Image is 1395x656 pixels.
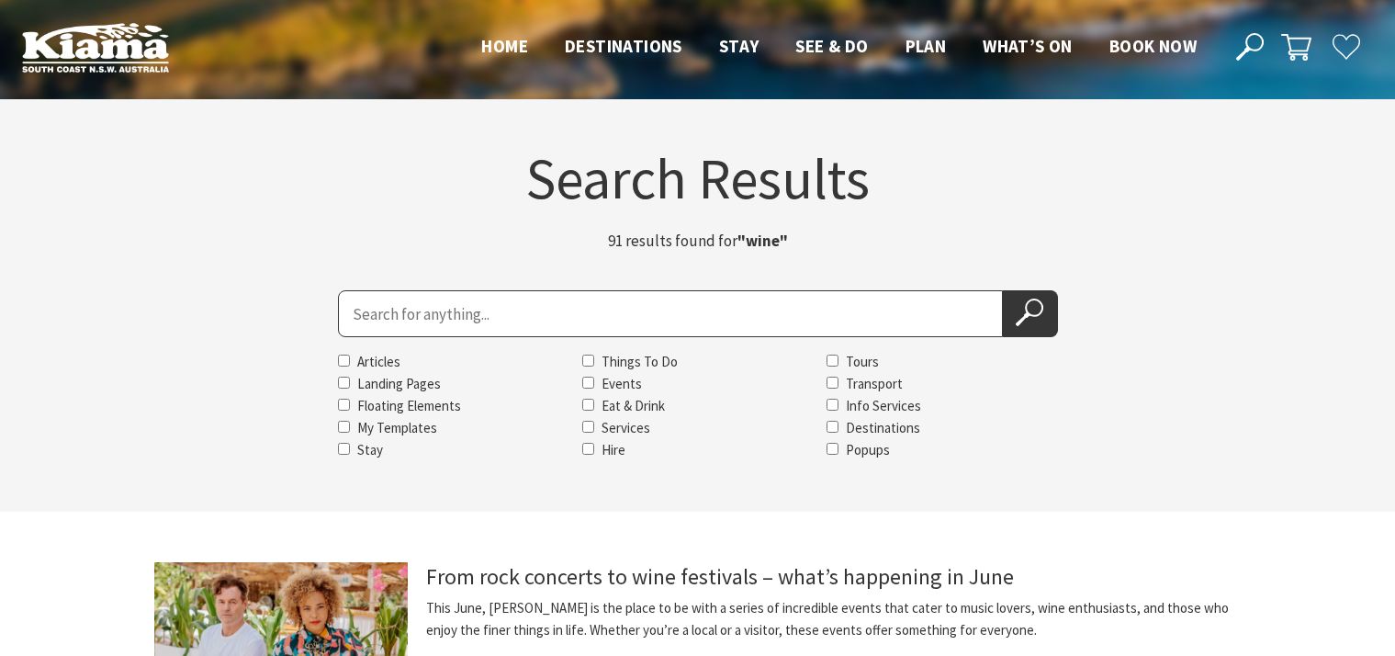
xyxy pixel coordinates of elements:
[795,35,868,57] span: See & Do
[602,353,678,370] label: Things To Do
[22,22,169,73] img: Kiama Logo
[1109,35,1197,57] span: Book now
[846,353,879,370] label: Tours
[565,35,682,59] a: Destinations
[1109,35,1197,59] a: Book now
[426,562,1014,591] a: From rock concerts to wine festivals – what’s happening in June
[906,35,947,59] a: Plan
[602,375,642,392] label: Events
[481,35,528,59] a: Home
[565,35,682,57] span: Destinations
[426,597,1242,641] p: This June, [PERSON_NAME] is the place to be with a series of incredible events that cater to musi...
[602,419,650,436] label: Services
[154,150,1242,207] h1: Search Results
[846,441,890,458] label: Popups
[357,397,461,414] label: Floating Elements
[846,375,903,392] label: Transport
[357,353,400,370] label: Articles
[602,397,665,414] label: Eat & Drink
[357,419,437,436] label: My Templates
[468,229,928,254] p: 91 results found for
[357,441,383,458] label: Stay
[481,35,528,57] span: Home
[338,290,1003,337] input: Search for:
[463,32,1215,62] nav: Main Menu
[846,419,920,436] label: Destinations
[357,375,441,392] label: Landing Pages
[719,35,759,59] a: Stay
[719,35,759,57] span: Stay
[602,441,625,458] label: Hire
[983,35,1073,59] a: What’s On
[906,35,947,57] span: Plan
[983,35,1073,57] span: What’s On
[737,231,788,251] strong: "wine"
[795,35,868,59] a: See & Do
[846,397,921,414] label: Info Services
